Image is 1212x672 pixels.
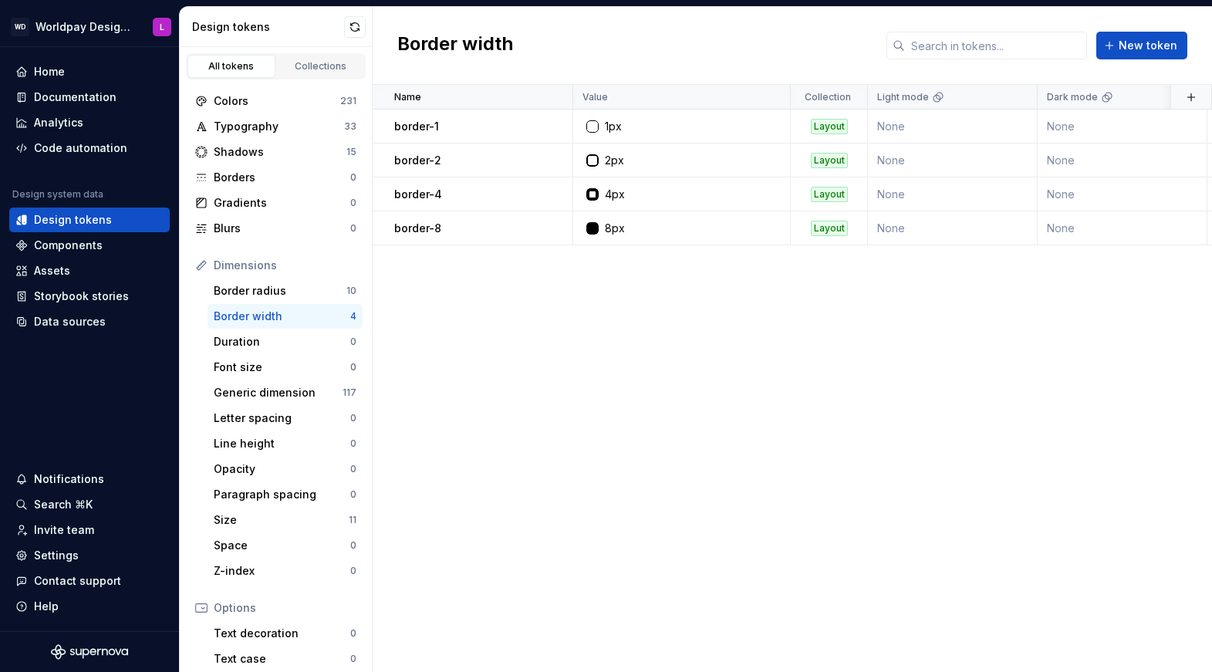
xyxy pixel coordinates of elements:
[214,461,350,477] div: Opacity
[208,431,363,456] a: Line height0
[34,599,59,614] div: Help
[189,191,363,215] a: Gradients0
[9,594,170,619] button: Help
[34,497,93,512] div: Search ⌘K
[1096,32,1187,59] button: New token
[9,284,170,309] a: Storybook stories
[811,153,848,168] div: Layout
[1119,38,1177,53] span: New token
[189,114,363,139] a: Typography33
[214,119,344,134] div: Typography
[605,119,622,134] div: 1px
[350,539,356,552] div: 0
[1038,177,1207,211] td: None
[189,89,363,113] a: Colors231
[868,211,1038,245] td: None
[1038,110,1207,144] td: None
[394,119,439,134] p: border-1
[9,110,170,135] a: Analytics
[34,289,129,304] div: Storybook stories
[9,543,170,568] a: Settings
[214,93,340,109] div: Colors
[214,436,350,451] div: Line height
[214,221,350,236] div: Blurs
[346,146,356,158] div: 15
[214,258,356,273] div: Dimensions
[34,573,121,589] div: Contact support
[605,221,625,236] div: 8px
[208,279,363,303] a: Border radius10
[208,380,363,405] a: Generic dimension117
[350,653,356,665] div: 0
[349,514,356,526] div: 11
[811,187,848,202] div: Layout
[208,508,363,532] a: Size11
[34,115,83,130] div: Analytics
[394,221,441,236] p: border-8
[350,361,356,373] div: 0
[34,522,94,538] div: Invite team
[350,463,356,475] div: 0
[214,487,350,502] div: Paragraph spacing
[9,59,170,84] a: Home
[208,559,363,583] a: Z-index0
[11,18,29,36] div: WD
[34,471,104,487] div: Notifications
[343,387,356,399] div: 117
[34,238,103,253] div: Components
[905,32,1087,59] input: Search in tokens...
[214,538,350,553] div: Space
[346,285,356,297] div: 10
[9,467,170,491] button: Notifications
[605,187,625,202] div: 4px
[811,119,848,134] div: Layout
[350,310,356,322] div: 4
[35,19,134,35] div: Worldpay Design System
[208,482,363,507] a: Paragraph spacing0
[877,91,929,103] p: Light mode
[9,309,170,334] a: Data sources
[34,212,112,228] div: Design tokens
[9,208,170,232] a: Design tokens
[350,412,356,424] div: 0
[208,406,363,431] a: Letter spacing0
[9,136,170,160] a: Code automation
[811,221,848,236] div: Layout
[208,304,363,329] a: Border width4
[12,188,103,201] div: Design system data
[208,329,363,354] a: Duration0
[350,197,356,209] div: 0
[350,627,356,640] div: 0
[193,60,270,73] div: All tokens
[397,32,514,59] h2: Border width
[214,385,343,400] div: Generic dimension
[34,263,70,279] div: Assets
[350,336,356,348] div: 0
[868,177,1038,211] td: None
[282,60,360,73] div: Collections
[394,153,441,168] p: border-2
[214,626,350,641] div: Text decoration
[208,647,363,671] a: Text case0
[214,334,350,350] div: Duration
[350,222,356,235] div: 0
[868,144,1038,177] td: None
[189,216,363,241] a: Blurs0
[394,187,442,202] p: border-4
[189,165,363,190] a: Borders0
[208,457,363,481] a: Opacity0
[605,153,624,168] div: 2px
[9,518,170,542] a: Invite team
[214,410,350,426] div: Letter spacing
[214,600,356,616] div: Options
[214,170,350,185] div: Borders
[214,512,349,528] div: Size
[34,314,106,329] div: Data sources
[9,569,170,593] button: Contact support
[51,644,128,660] svg: Supernova Logo
[340,95,356,107] div: 231
[160,21,164,33] div: L
[350,437,356,450] div: 0
[805,91,851,103] p: Collection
